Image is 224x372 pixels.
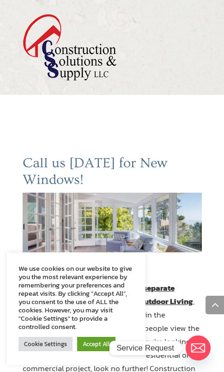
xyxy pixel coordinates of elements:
[18,264,134,331] div: We use cookies on our website to give you the most relevant experience by remembering your prefer...
[23,14,117,81] img: logo
[23,193,202,252] img: windows-jacksonville-fl-ormond-beach-fl-construction-solutions
[186,335,211,360] a: Email
[18,337,73,351] a: Cookie Settings
[77,337,115,351] a: Accept All
[23,155,202,193] h2: Call us [DATE] for New Windows!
